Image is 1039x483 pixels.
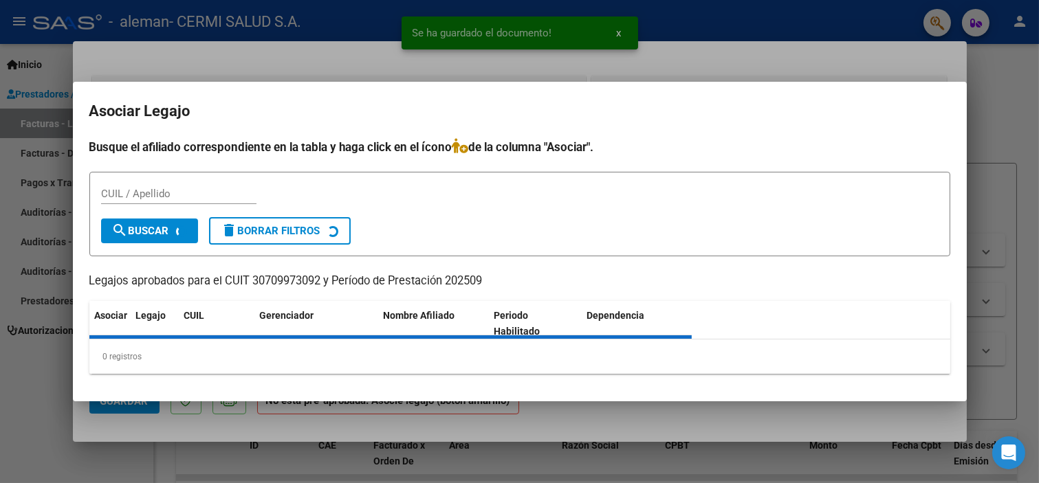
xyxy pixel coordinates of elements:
[221,225,320,237] span: Borrar Filtros
[89,98,950,124] h2: Asociar Legajo
[112,225,169,237] span: Buscar
[89,301,131,346] datatable-header-cell: Asociar
[384,310,455,321] span: Nombre Afiliado
[95,310,128,321] span: Asociar
[89,339,950,374] div: 0 registros
[254,301,378,346] datatable-header-cell: Gerenciador
[101,218,198,243] button: Buscar
[112,222,129,238] mat-icon: search
[260,310,314,321] span: Gerenciador
[89,138,950,156] h4: Busque el afiliado correspondiente en la tabla y haga click en el ícono de la columna "Asociar".
[184,310,205,321] span: CUIL
[89,273,950,290] p: Legajos aprobados para el CUIT 30709973092 y Período de Prestación 202509
[378,301,489,346] datatable-header-cell: Nombre Afiliado
[488,301,581,346] datatable-header-cell: Periodo Habilitado
[179,301,254,346] datatable-header-cell: CUIL
[131,301,179,346] datatable-header-cell: Legajo
[587,310,644,321] span: Dependencia
[992,436,1025,469] div: Open Intercom Messenger
[221,222,238,238] mat-icon: delete
[494,310,540,337] span: Periodo Habilitado
[209,217,351,245] button: Borrar Filtros
[581,301,692,346] datatable-header-cell: Dependencia
[136,310,166,321] span: Legajo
